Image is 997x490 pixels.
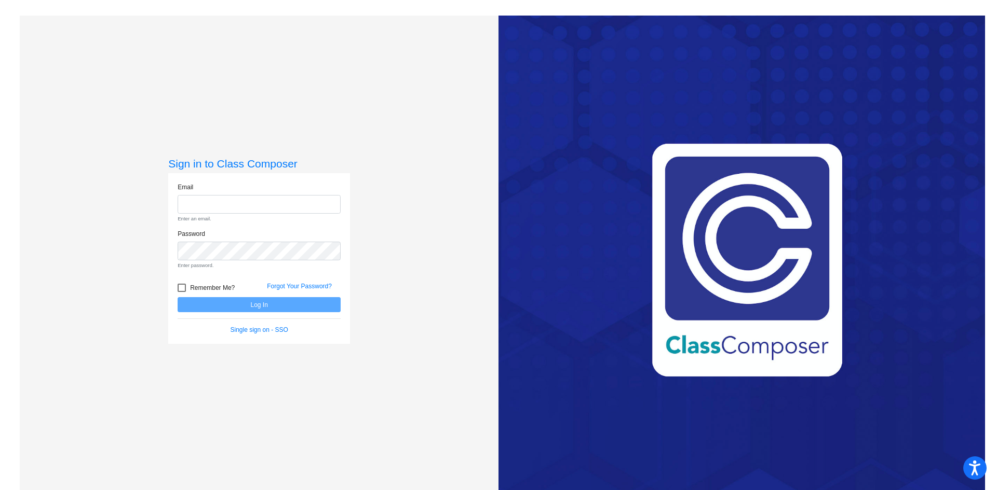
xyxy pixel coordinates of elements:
span: Remember Me? [190,282,235,294]
small: Enter password. [178,262,341,269]
h3: Sign in to Class Composer [168,157,350,170]
a: Forgot Your Password? [267,283,332,290]
a: Single sign on - SSO [231,326,288,333]
label: Email [178,183,193,192]
label: Password [178,229,205,239]
button: Log In [178,297,341,312]
small: Enter an email. [178,215,341,222]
